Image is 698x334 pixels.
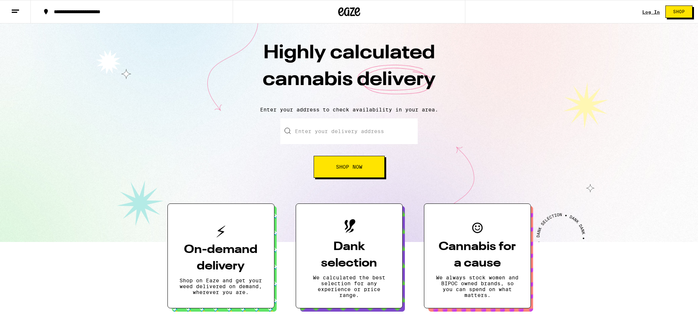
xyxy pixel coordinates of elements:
[660,5,698,18] a: Shop
[180,242,262,275] h3: On-demand delivery
[642,10,660,14] a: Log In
[673,10,685,14] span: Shop
[308,275,391,298] p: We calculated the best selection for any experience or price range.
[436,239,519,272] h3: Cannabis for a cause
[167,203,274,308] button: On-demand deliveryShop on Eaze and get your weed delivered on demand, wherever you are.
[314,156,385,178] button: Shop Now
[221,40,477,101] h1: Highly calculated cannabis delivery
[280,118,418,144] input: Enter your delivery address
[665,5,693,18] button: Shop
[308,239,391,272] h3: Dank selection
[424,203,531,308] button: Cannabis for a causeWe always stock women and BIPOC owned brands, so you can spend on what matters.
[336,164,362,169] span: Shop Now
[7,107,691,113] p: Enter your address to check availability in your area.
[436,275,519,298] p: We always stock women and BIPOC owned brands, so you can spend on what matters.
[180,278,262,295] p: Shop on Eaze and get your weed delivered on demand, wherever you are.
[296,203,403,308] button: Dank selectionWe calculated the best selection for any experience or price range.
